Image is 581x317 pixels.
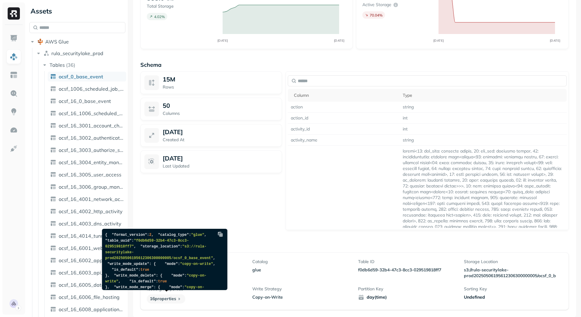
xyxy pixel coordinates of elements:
span: "is_default" [112,268,138,272]
span: "mode" [171,274,184,278]
p: s3://rula-securitylake-prod20250506195612306300000005/ocsf_0_base_event [464,267,556,279]
span: ocsf_16_6006_file_hosting [59,294,120,300]
td: action_id [288,113,400,124]
div: Undefined [464,294,562,300]
span: : [156,279,158,284]
td: action [288,102,400,113]
img: table [50,257,56,263]
p: Catalog [252,259,351,265]
span: "storage_location" [140,244,180,249]
img: table [50,74,56,80]
img: table [50,306,56,312]
a: ocsf_16_1006_scheduled_job_activity [48,108,126,118]
span: "table_uuid" [105,239,131,243]
img: table [50,245,56,251]
p: ( 36 ) [66,62,75,68]
span: : [138,268,140,272]
span: : { [149,262,156,266]
img: table [50,233,56,239]
img: Copy [217,231,224,237]
span: ocsf_16_3005_user_access [59,172,121,178]
p: Partition Key [358,286,457,292]
span: ocsf_16_1006_scheduled_job_activity [59,110,124,116]
img: table [50,184,56,190]
p: Copy-on-Write [252,294,351,300]
span: ocsf_16_4002_http_activity [59,208,123,214]
span: ocsf_16_6008_application_error [59,306,124,312]
span: ocsf_16_3002_authentication [59,135,124,141]
p: Write Strategy [252,286,351,292]
p: f0db6d59-32b4-47c3-8cc3-029519818ff7 [358,267,457,273]
span: ocsf_16_6003_api_activity [59,270,120,276]
span: "mode" [169,285,182,289]
img: Optimization [10,126,18,134]
img: namespace [43,50,50,56]
button: rula_securitylake_prod [35,48,126,58]
span: AWS Glue [45,39,69,45]
p: Total Storage [147,3,217,9]
span: ocsf_0_base_event [59,74,103,80]
p: Table ID [358,259,457,265]
p: 50 [163,102,170,109]
img: Insights [10,108,18,116]
span: "copy-on-write" [180,262,213,266]
span: ocsf_1006_scheduled_job_activity [59,86,124,92]
img: table [50,294,56,300]
img: table [50,270,56,276]
span: }, [105,285,109,289]
span: Tables [50,62,65,68]
span: ocsf_16_3004_entity_management [59,159,124,165]
span: ocsf_16_4014_tunnel_activity [59,233,124,239]
button: AWS Glue [29,37,125,47]
td: activity_name [288,135,400,146]
a: ocsf_16_6005_datastore_activity [48,280,126,290]
p: 70.04 % [370,13,383,17]
p: Sorting Key [464,286,562,292]
p: Active storage [362,2,391,8]
span: ocsf_16_6002_application_lifecycle [59,257,124,263]
button: Tables(36) [42,60,126,70]
span: , [134,244,136,249]
a: ocsf_16_4002_http_activity [48,206,126,216]
div: Column [294,92,397,98]
span: ocsf_16_3006_group_management [59,184,124,190]
p: Columns [163,111,278,116]
p: [DATE] [163,154,183,162]
span: , [204,233,206,237]
a: ocsf_1006_scheduled_job_activity [48,84,126,94]
span: 15M [163,75,175,83]
span: : [131,239,134,243]
span: "write_mode_merge" [114,285,154,289]
img: Ryft [8,7,20,20]
span: , [151,233,154,237]
td: int [400,113,567,124]
span: , [213,256,215,260]
div: Assets [29,6,125,16]
span: ocsf_16_4003_dns_activity [59,221,121,227]
td: int [400,124,567,135]
p: Table Properties [140,242,569,249]
img: Integrations [10,145,18,153]
span: ocsf_16_3003_authorize_session [59,147,124,153]
td: string [400,135,567,146]
img: table [50,147,56,153]
img: Asset Explorer [10,71,18,79]
span: 2 [149,233,151,237]
img: table [50,110,56,116]
a: ocsf_16_3004_entity_management [48,157,126,167]
td: string [400,102,567,113]
span: "catalog_type" [158,233,189,237]
span: ocsf_16_6001_web_resources_activity [59,245,124,251]
td: activity_id [288,124,400,135]
img: table [50,98,56,104]
span: true [140,268,149,272]
span: ocsf_16_3001_account_change [59,123,124,129]
span: : { [154,285,160,289]
p: Schema [140,61,569,68]
span: "glue" [191,233,204,237]
img: root [37,39,43,45]
img: table [50,135,56,141]
span: ocsf_16_0_base_event [59,98,111,104]
p: Created At [163,137,278,143]
a: ocsf_16_6008_application_error [48,304,126,314]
